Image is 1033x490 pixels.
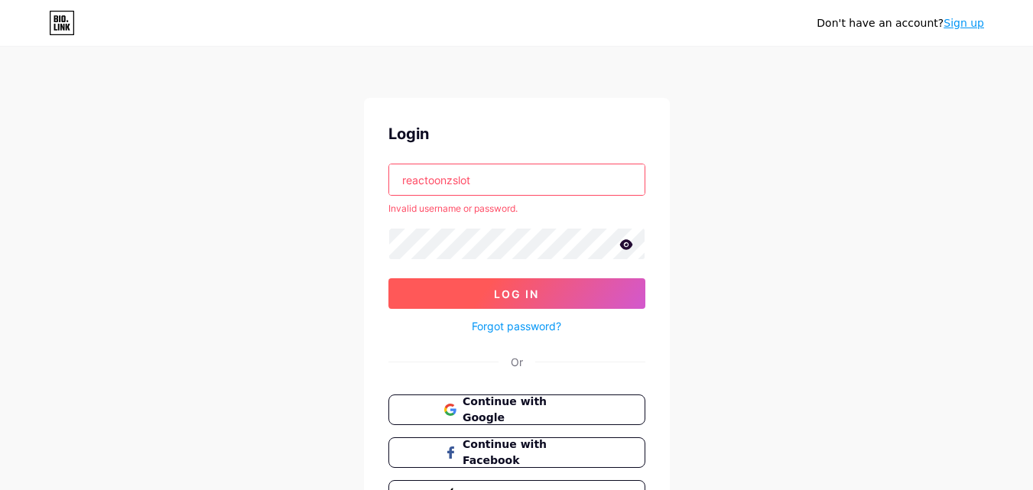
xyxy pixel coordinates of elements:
span: Log In [494,287,539,300]
div: Or [511,354,523,370]
button: Continue with Facebook [388,437,645,468]
button: Log In [388,278,645,309]
div: Login [388,122,645,145]
span: Continue with Google [463,394,589,426]
input: Username [389,164,645,195]
button: Continue with Google [388,394,645,425]
a: Forgot password? [472,318,561,334]
div: Don't have an account? [817,15,984,31]
a: Sign up [944,17,984,29]
div: Invalid username or password. [388,202,645,216]
span: Continue with Facebook [463,436,589,469]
